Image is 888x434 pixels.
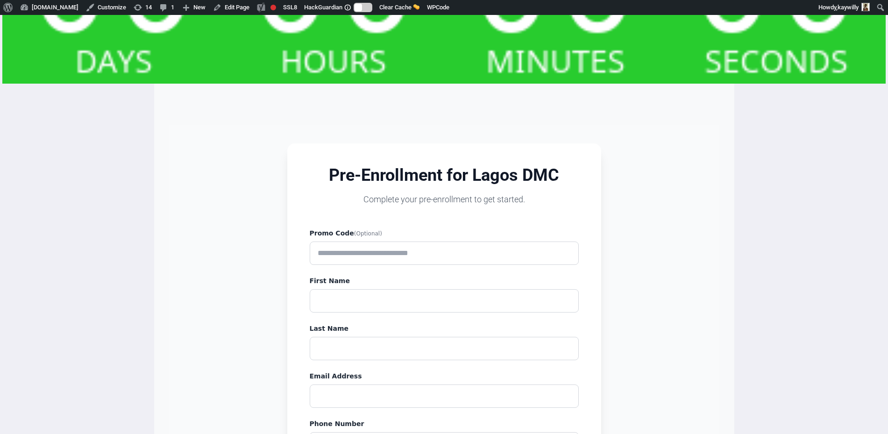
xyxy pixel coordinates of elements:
label: Email Address [310,371,579,381]
span: Clear Cache [379,4,412,11]
p: Complete your pre-enrollment to get started. [310,193,579,206]
span: kaywilly [838,4,859,11]
label: Phone Number [310,419,579,428]
label: Last Name [310,324,579,333]
label: Promo Code [310,228,579,238]
h1: Pre-Enrollment for Lagos DMC [310,166,579,185]
img: 🧽 [413,4,419,10]
label: First Name [310,276,579,285]
div: Focus keyphrase not set [270,5,276,10]
span: (Optional) [354,230,382,237]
